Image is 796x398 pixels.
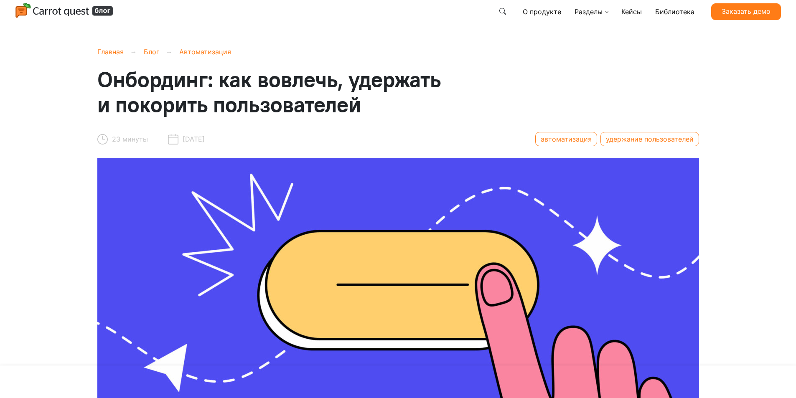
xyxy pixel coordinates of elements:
a: удержание пользователей [600,132,699,146]
a: Разделы [571,3,611,20]
a: Библиотека [652,3,698,20]
img: Carrot quest [15,3,114,19]
div: [DATE] [168,130,205,148]
a: Блог [144,48,159,56]
a: автоматизация [535,132,597,146]
a: Автоматизация [179,48,231,56]
a: Заказать демо [711,3,781,20]
a: Кейсы [618,3,645,20]
a: Главная [97,48,124,56]
span: Онбординг: как вовлечь, удержать и покорить пользователей [97,66,441,118]
a: О продукте [519,3,565,20]
div: 23 минуты [97,130,148,148]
